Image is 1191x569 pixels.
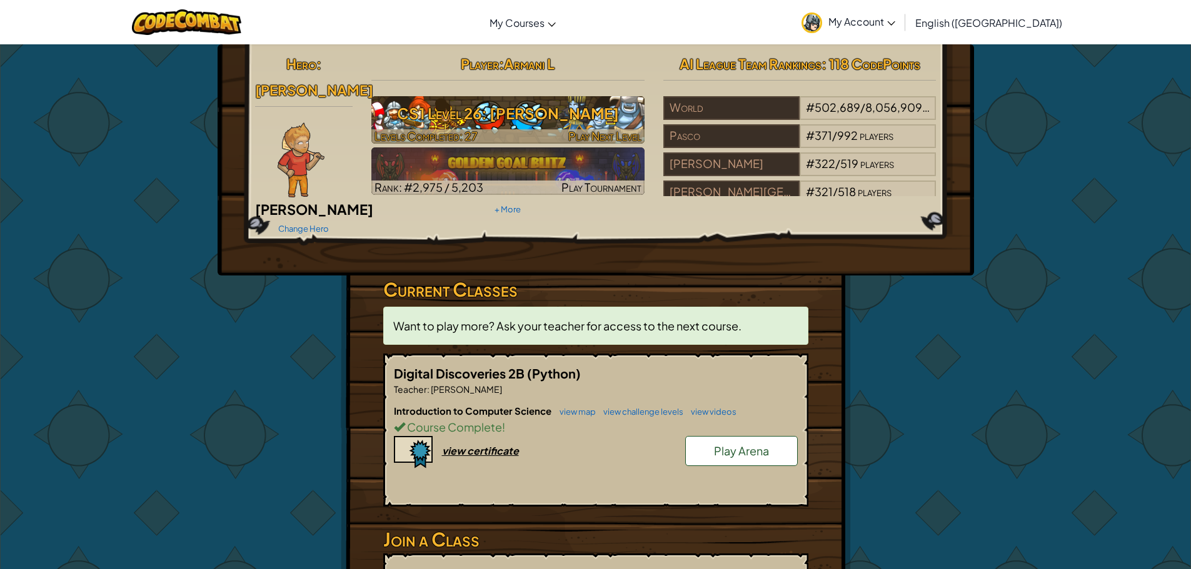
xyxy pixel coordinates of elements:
[553,407,596,417] a: view map
[371,96,645,144] a: Play Next Level
[394,436,433,468] img: certificate-icon.png
[490,16,545,29] span: My Courses
[394,383,427,395] span: Teacher
[663,96,800,120] div: World
[815,184,833,199] span: 321
[860,100,865,114] span: /
[374,129,478,143] span: Levels Completed: 27
[828,15,895,28] span: My Account
[795,2,902,42] a: My Account
[394,365,527,381] span: Digital Discoveries 2B
[504,55,555,72] span: Armani L
[132,9,241,35] img: CodeCombat logo
[527,365,581,381] span: (Python)
[502,420,505,434] span: !
[909,6,1068,39] a: English ([GEOGRAPHIC_DATA])
[371,147,645,195] img: Golden Goal
[371,147,645,195] a: Rank: #2,975 / 5,203Play Tournament
[858,184,892,199] span: players
[394,444,519,457] a: view certificate
[860,156,894,171] span: players
[383,275,808,304] h3: Current Classes
[278,224,329,234] a: Change Hero
[837,128,858,142] span: 992
[838,184,856,199] span: 518
[806,184,815,199] span: #
[815,156,835,171] span: 322
[430,383,502,395] span: [PERSON_NAME]
[663,136,937,151] a: Pasco#371/992players
[278,122,324,197] img: Ned-Fulmer-Pose.png
[860,128,893,142] span: players
[255,200,373,218] span: [PERSON_NAME]
[685,407,736,417] a: view videos
[597,407,683,417] a: view challenge levels
[499,55,504,72] span: :
[663,108,937,122] a: World#502,689/8,056,909players
[806,128,815,142] span: #
[663,181,800,204] div: [PERSON_NAME][GEOGRAPHIC_DATA]
[663,124,800,148] div: Pasco
[815,100,860,114] span: 502,689
[663,164,937,179] a: [PERSON_NAME]#322/519players
[806,100,815,114] span: #
[383,525,808,553] h3: Join a Class
[835,156,840,171] span: /
[371,99,645,127] h3: CS1 Level 26: [PERSON_NAME]
[394,405,553,417] span: Introduction to Computer Science
[561,180,641,194] span: Play Tournament
[405,420,502,434] span: Course Complete
[393,319,741,333] span: Want to play more? Ask your teacher for access to the next course.
[374,180,483,194] span: Rank: #2,975 / 5,203
[865,100,930,114] span: 8,056,909
[806,156,815,171] span: #
[483,6,562,39] a: My Courses
[822,55,920,72] span: : 118 CodePoints
[663,152,800,176] div: [PERSON_NAME]
[461,55,499,72] span: Player
[286,55,316,72] span: Hero
[680,55,822,72] span: AI League Team Rankings
[815,128,832,142] span: 371
[915,16,1062,29] span: English ([GEOGRAPHIC_DATA])
[833,184,838,199] span: /
[840,156,858,171] span: 519
[316,55,321,72] span: :
[568,129,641,143] span: Play Next Level
[255,81,373,99] span: [PERSON_NAME]
[495,204,521,214] a: + More
[663,192,937,207] a: [PERSON_NAME][GEOGRAPHIC_DATA]#321/518players
[802,12,822,33] img: avatar
[371,96,645,144] img: CS1 Level 26: Wakka Maul
[714,443,769,458] span: Play Arena
[442,444,519,457] div: view certificate
[832,128,837,142] span: /
[427,383,430,395] span: :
